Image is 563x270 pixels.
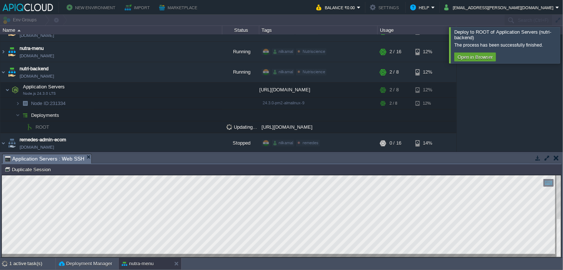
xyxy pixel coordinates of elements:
div: nilkamal [272,69,294,75]
button: Marketplace [159,3,199,12]
span: Nutriscience [303,49,325,54]
div: 2 / 8 [390,82,399,97]
span: Nutriscience [303,70,325,74]
div: 2 / 16 [390,42,401,62]
button: Help [410,3,431,12]
a: nutri-backend [20,65,48,72]
div: nilkamal [272,140,294,146]
span: 231334 [30,100,67,107]
div: [URL][DOMAIN_NAME] [259,121,378,133]
div: [URL][DOMAIN_NAME] [259,82,378,97]
button: New Environment [67,3,118,12]
img: AMDAwAAAACH5BAEAAAAALAAAAAABAAEAAAICRAEAOw== [0,133,6,153]
span: Deploy to ROOT of Application Servers (nutri-backend) [454,29,552,40]
a: [DOMAIN_NAME] [20,52,54,60]
span: Updating... [226,124,257,130]
div: Stopped [222,133,259,153]
div: nilkamal [272,48,294,55]
span: Application Servers [22,84,66,90]
img: AMDAwAAAACH5BAEAAAAALAAAAAABAAEAAAICRAEAOw== [20,98,30,109]
span: Application Servers : Web SSH [5,154,84,163]
img: AMDAwAAAACH5BAEAAAAALAAAAAABAAEAAAICRAEAOw== [0,62,6,82]
span: Node ID: [31,101,50,106]
img: AMDAwAAAACH5BAEAAAAALAAAAAABAAEAAAICRAEAOw== [7,62,17,82]
div: 2 / 8 [390,98,397,109]
div: 1 active task(s) [9,258,55,270]
button: nutra-menu [122,260,154,267]
img: AMDAwAAAACH5BAEAAAAALAAAAAABAAEAAAICRAEAOw== [7,42,17,62]
button: Import [125,3,152,12]
button: Deployment Manager [59,260,112,267]
a: Node ID:231334 [30,100,67,107]
span: remedes [303,141,318,145]
img: AMDAwAAAACH5BAEAAAAALAAAAAABAAEAAAICRAEAOw== [16,109,20,121]
img: APIQCloud [3,4,53,11]
img: AMDAwAAAACH5BAEAAAAALAAAAAABAAEAAAICRAEAOw== [7,133,17,153]
div: The process has been successfully finished. [454,42,558,48]
img: AMDAwAAAACH5BAEAAAAALAAAAAABAAEAAAICRAEAOw== [0,42,6,62]
div: Usage [378,26,456,34]
img: AMDAwAAAACH5BAEAAAAALAAAAAABAAEAAAICRAEAOw== [20,121,24,133]
a: nutra-menu [20,45,44,52]
div: 12% [415,98,439,109]
span: Node.js 24.3.0 LTS [23,91,56,96]
img: AMDAwAAAACH5BAEAAAAALAAAAAABAAEAAAICRAEAOw== [16,98,20,109]
button: Open in Browser [455,54,495,60]
div: Name [1,26,222,34]
div: 12% [415,62,439,82]
button: [EMAIL_ADDRESS][PERSON_NAME][DOMAIN_NAME] [444,3,556,12]
span: 24.3.0-pm2-almalinux-9 [263,101,304,105]
div: 14% [415,133,439,153]
a: [DOMAIN_NAME] [20,144,54,151]
span: [DOMAIN_NAME] [20,32,54,39]
div: 12% [415,42,439,62]
button: Settings [370,3,401,12]
div: 12% [415,82,439,97]
a: remedes-admin-ecom [20,136,66,144]
img: AMDAwAAAACH5BAEAAAAALAAAAAABAAEAAAICRAEAOw== [20,109,30,121]
a: Application ServersNode.js 24.3.0 LTS [22,84,66,90]
a: Deployments [30,112,60,118]
div: Running [222,62,259,82]
a: ROOT [35,124,50,130]
button: Duplicate Session [4,166,53,173]
img: AMDAwAAAACH5BAEAAAAALAAAAAABAAEAAAICRAEAOw== [5,82,10,97]
div: Tags [260,26,377,34]
div: 2 / 8 [390,62,399,82]
img: AMDAwAAAACH5BAEAAAAALAAAAAABAAEAAAICRAEAOw== [10,82,20,97]
img: AMDAwAAAACH5BAEAAAAALAAAAAABAAEAAAICRAEAOw== [24,121,35,133]
a: [DOMAIN_NAME] [20,72,54,80]
img: AMDAwAAAACH5BAEAAAAALAAAAAABAAEAAAICRAEAOw== [17,30,21,31]
div: Running [222,42,259,62]
button: Balance ₹0.00 [316,3,357,12]
div: 0 / 16 [390,133,401,153]
div: Status [223,26,259,34]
